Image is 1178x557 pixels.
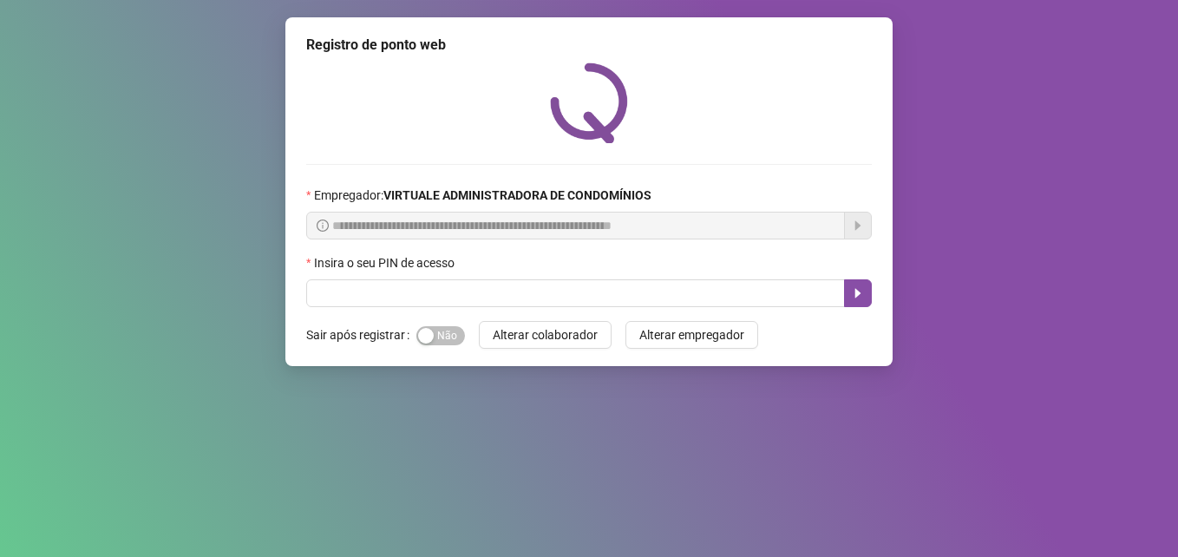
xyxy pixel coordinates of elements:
[625,321,758,349] button: Alterar empregador
[479,321,612,349] button: Alterar colaborador
[550,62,628,143] img: QRPoint
[639,325,744,344] span: Alterar empregador
[851,286,865,300] span: caret-right
[383,188,651,202] strong: VIRTUALE ADMINISTRADORA DE CONDOMÍNIOS
[493,325,598,344] span: Alterar colaborador
[306,321,416,349] label: Sair após registrar
[306,253,466,272] label: Insira o seu PIN de acesso
[314,186,651,205] span: Empregador :
[306,35,872,56] div: Registro de ponto web
[317,220,329,232] span: info-circle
